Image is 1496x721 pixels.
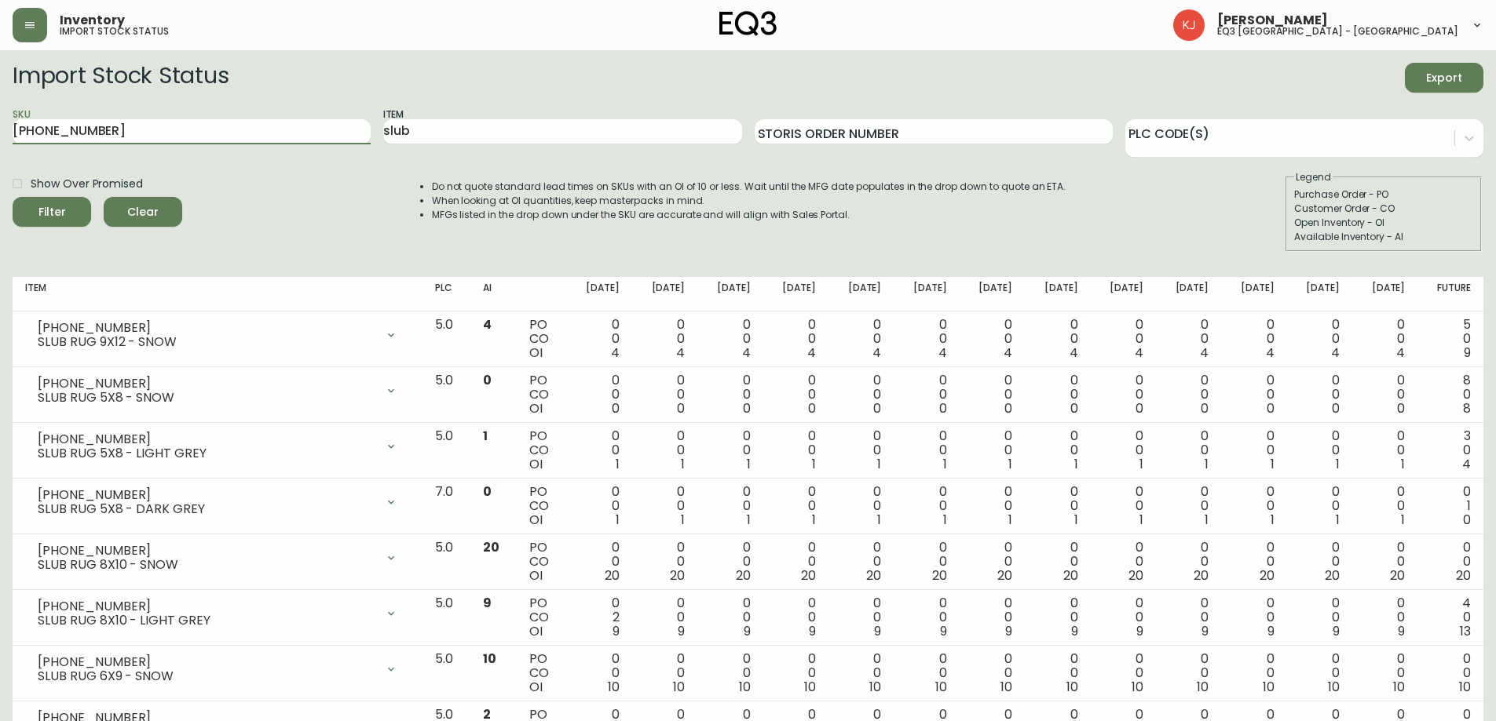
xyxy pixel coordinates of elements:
th: [DATE] [1025,277,1090,311]
div: 0 0 [645,652,685,694]
span: 1 [943,511,947,529]
img: 24a625d34e264d2520941288c4a55f8e [1173,9,1205,41]
span: 0 [612,399,620,417]
span: 13 [1460,622,1471,640]
span: 4 [1135,344,1143,362]
td: 5.0 [422,646,470,701]
div: 0 0 [972,429,1012,472]
th: Future [1417,277,1483,311]
div: 0 0 [1234,596,1274,639]
div: PO CO [529,652,554,694]
div: 0 0 [1300,596,1340,639]
span: 1 [812,511,816,529]
button: Filter [13,197,91,227]
span: 4 [676,344,685,362]
div: 0 0 [645,429,685,472]
th: [DATE] [1287,277,1352,311]
div: 0 0 [710,652,750,694]
span: 4 [1266,344,1275,362]
span: 1 [877,455,881,473]
span: 20 [1063,566,1078,584]
div: 0 0 [972,596,1012,639]
div: 0 0 [710,318,750,360]
div: 0 0 [580,485,620,527]
span: 1 [1336,455,1340,473]
div: 8 0 [1430,373,1471,416]
span: Clear [116,202,170,222]
div: 0 0 [710,485,750,527]
span: 4 [807,344,816,362]
div: 0 0 [1169,485,1209,527]
div: 3 0 [1430,429,1471,472]
span: Inventory [60,14,125,27]
div: PO CO [529,485,554,527]
div: PO CO [529,541,554,583]
div: 0 0 [1234,429,1274,472]
div: Purchase Order - PO [1294,188,1473,202]
th: [DATE] [1221,277,1286,311]
div: 0 0 [1300,318,1340,360]
span: 1 [1074,455,1078,473]
span: 1 [1271,511,1275,529]
div: 0 0 [1037,652,1077,694]
div: 0 0 [1300,429,1340,472]
div: SLUB RUG 9X12 - SNOW [38,335,375,349]
span: OI [529,399,543,417]
div: 0 0 [580,373,620,416]
div: Open Inventory - OI [1294,216,1473,230]
div: 0 0 [1037,429,1077,472]
span: 1 [747,511,751,529]
span: 1 [681,511,685,529]
span: 10 [804,678,816,696]
span: 0 [1463,511,1471,529]
span: 4 [483,315,492,333]
span: 20 [1194,566,1209,584]
td: 7.0 [422,479,470,534]
th: [DATE] [828,277,894,311]
div: 0 0 [906,485,946,527]
span: 1 [616,511,620,529]
span: 20 [866,566,881,584]
div: 0 0 [580,541,620,583]
span: 0 [1267,399,1275,417]
li: Do not quote standard lead times on SKUs with an OI of 10 or less. Wait until the MFG date popula... [432,180,1066,194]
div: [PHONE_NUMBER]SLUB RUG 8X10 - SNOW [25,541,410,575]
span: 1 [1139,511,1143,529]
div: 0 0 [1430,652,1471,694]
div: 0 0 [776,541,816,583]
div: 0 0 [645,485,685,527]
span: 20 [932,566,947,584]
span: 20 [801,566,816,584]
div: 0 0 [776,652,816,694]
td: 5.0 [422,367,470,423]
div: 0 0 [776,596,816,639]
div: [PHONE_NUMBER]SLUB RUG 5X8 - DARK GREY [25,485,410,519]
span: 1 [483,427,488,445]
div: 0 0 [1169,596,1209,639]
span: 9 [809,622,816,640]
th: [DATE] [1091,277,1156,311]
span: OI [529,455,543,473]
h5: import stock status [60,27,169,36]
div: PO CO [529,429,554,472]
div: 0 0 [1365,596,1405,639]
span: 1 [1336,511,1340,529]
div: 0 0 [1169,541,1209,583]
div: 0 0 [1365,429,1405,472]
span: 0 [743,399,751,417]
div: SLUB RUG 5X8 - LIGHT GREY [38,446,375,461]
div: 0 0 [1430,541,1471,583]
div: 0 0 [1037,485,1077,527]
span: 1 [812,455,816,473]
div: 0 0 [645,596,685,639]
div: 0 0 [841,373,881,416]
div: [PHONE_NUMBER] [38,321,375,335]
div: 0 0 [580,652,620,694]
div: 0 0 [1169,429,1209,472]
span: 1 [1008,511,1012,529]
span: [PERSON_NAME] [1217,14,1328,27]
div: 0 2 [580,596,620,639]
th: PLC [422,277,470,311]
div: [PHONE_NUMBER]SLUB RUG 8X10 - LIGHT GREY [25,596,410,631]
div: 0 0 [1103,318,1143,360]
